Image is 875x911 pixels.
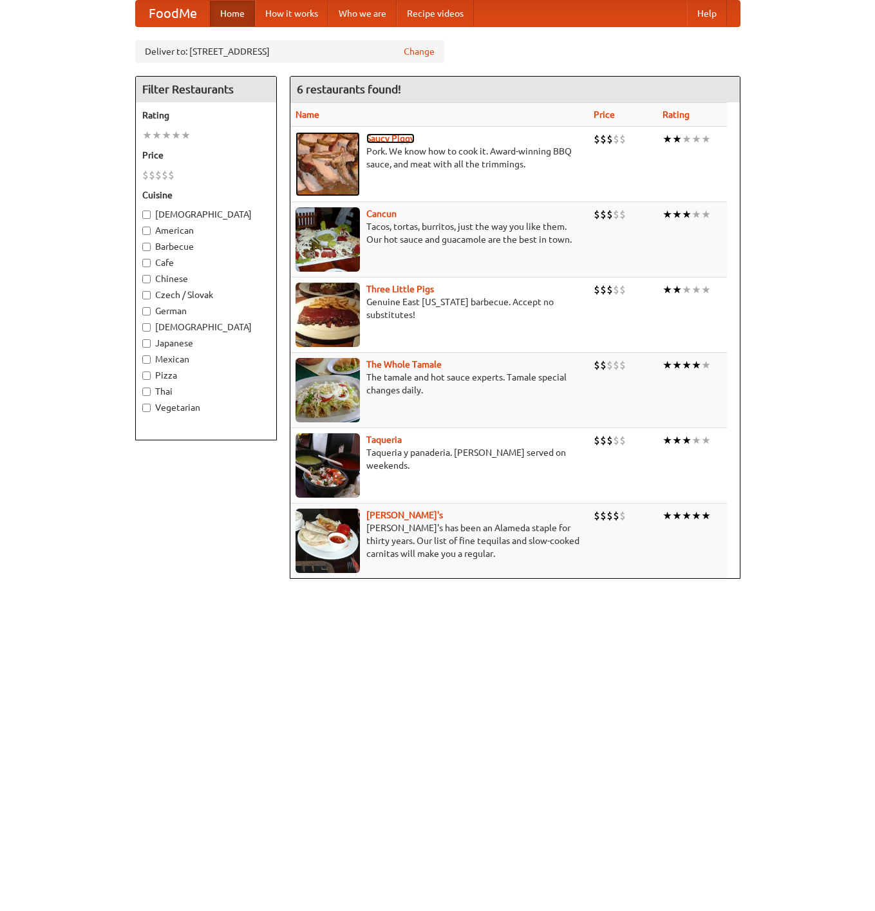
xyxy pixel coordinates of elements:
[296,132,360,196] img: saucy.jpg
[701,283,711,297] li: ★
[692,132,701,146] li: ★
[142,149,270,162] h5: Price
[366,510,443,520] b: [PERSON_NAME]'s
[607,433,613,447] li: $
[149,168,155,182] li: $
[404,45,435,58] a: Change
[142,259,151,267] input: Cafe
[296,283,360,347] img: littlepigs.jpg
[672,358,682,372] li: ★
[619,433,626,447] li: $
[366,209,397,219] a: Cancun
[366,435,402,445] a: Taqueria
[296,220,583,246] p: Tacos, tortas, burritos, just the way you like them. Our hot sauce and guacamole are the best in ...
[296,296,583,321] p: Genuine East [US_STATE] barbecue. Accept no substitutes!
[619,358,626,372] li: $
[692,433,701,447] li: ★
[142,272,270,285] label: Chinese
[701,207,711,221] li: ★
[600,207,607,221] li: $
[594,109,615,120] a: Price
[162,168,168,182] li: $
[142,305,270,317] label: German
[672,509,682,523] li: ★
[663,207,672,221] li: ★
[366,359,442,370] b: The Whole Tamale
[142,339,151,348] input: Japanese
[682,433,692,447] li: ★
[594,433,600,447] li: $
[682,509,692,523] li: ★
[136,77,276,102] h4: Filter Restaurants
[619,509,626,523] li: $
[619,207,626,221] li: $
[136,1,210,26] a: FoodMe
[607,358,613,372] li: $
[142,240,270,253] label: Barbecue
[663,509,672,523] li: ★
[701,132,711,146] li: ★
[594,509,600,523] li: $
[687,1,727,26] a: Help
[663,132,672,146] li: ★
[672,132,682,146] li: ★
[607,132,613,146] li: $
[600,433,607,447] li: $
[366,133,415,144] a: Saucy Piggy
[142,168,149,182] li: $
[692,509,701,523] li: ★
[613,283,619,297] li: $
[296,446,583,472] p: Taqueria y panaderia. [PERSON_NAME] served on weekends.
[296,145,583,171] p: Pork. We know how to cook it. Award-winning BBQ sauce, and meat with all the trimmings.
[692,358,701,372] li: ★
[135,40,444,63] div: Deliver to: [STREET_ADDRESS]
[607,207,613,221] li: $
[619,132,626,146] li: $
[142,404,151,412] input: Vegetarian
[701,358,711,372] li: ★
[142,109,270,122] h5: Rating
[296,433,360,498] img: taqueria.jpg
[168,168,174,182] li: $
[607,283,613,297] li: $
[613,433,619,447] li: $
[296,207,360,272] img: cancun.jpg
[672,433,682,447] li: ★
[296,358,360,422] img: wholetamale.jpg
[600,132,607,146] li: $
[600,283,607,297] li: $
[613,207,619,221] li: $
[142,211,151,219] input: [DEMOGRAPHIC_DATA]
[142,291,151,299] input: Czech / Slovak
[682,207,692,221] li: ★
[142,128,152,142] li: ★
[142,371,151,380] input: Pizza
[142,307,151,315] input: German
[297,83,401,95] ng-pluralize: 6 restaurants found!
[613,358,619,372] li: $
[619,283,626,297] li: $
[682,283,692,297] li: ★
[672,207,682,221] li: ★
[142,321,270,333] label: [DEMOGRAPHIC_DATA]
[692,207,701,221] li: ★
[607,509,613,523] li: $
[366,284,434,294] a: Three Little Pigs
[296,371,583,397] p: The tamale and hot sauce experts. Tamale special changes daily.
[296,509,360,573] img: pedros.jpg
[142,189,270,202] h5: Cuisine
[142,401,270,414] label: Vegetarian
[397,1,474,26] a: Recipe videos
[296,521,583,560] p: [PERSON_NAME]'s has been an Alameda staple for thirty years. Our list of fine tequilas and slow-c...
[663,358,672,372] li: ★
[181,128,191,142] li: ★
[142,208,270,221] label: [DEMOGRAPHIC_DATA]
[663,109,690,120] a: Rating
[692,283,701,297] li: ★
[142,275,151,283] input: Chinese
[210,1,255,26] a: Home
[255,1,328,26] a: How it works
